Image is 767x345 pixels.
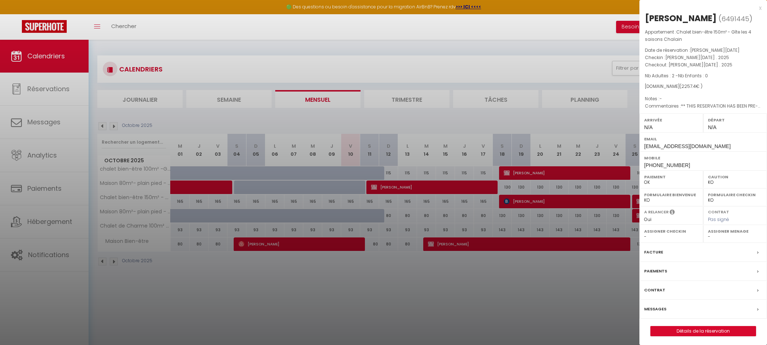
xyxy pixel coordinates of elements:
[644,154,762,162] label: Mobile
[721,14,749,23] span: 6491445
[644,173,698,181] label: Paiement
[708,124,716,130] span: N/A
[644,191,698,198] label: Formulaire Bienvenue
[644,267,667,275] label: Paiements
[645,95,762,102] p: Notes :
[645,47,762,54] p: Date de réservation :
[645,28,762,43] p: Appartement :
[645,54,762,61] p: Checkin :
[644,248,663,256] label: Facture
[681,83,696,89] span: 2257.4
[659,96,662,102] span: -
[645,83,762,90] div: [DOMAIN_NAME]
[644,124,653,130] span: N/A
[645,73,708,79] span: Nb Adultes : 2 -
[645,102,762,110] p: Commentaires :
[708,228,762,235] label: Assigner Menage
[644,209,669,215] label: A relancer
[651,326,756,336] a: Détails de la réservation
[680,83,702,89] span: ( € )
[644,162,690,168] span: [PHONE_NUMBER]
[644,286,665,294] label: Contrat
[645,29,751,42] span: Chalet bien-être 150m² - Gîte les 4 saisons Chalain
[708,173,762,181] label: Caution
[644,143,731,149] span: [EMAIL_ADDRESS][DOMAIN_NAME]
[645,12,717,24] div: [PERSON_NAME]
[644,135,762,143] label: Email
[708,216,729,222] span: Pas signé
[644,116,698,124] label: Arrivée
[645,61,762,69] p: Checkout :
[644,228,698,235] label: Assigner Checkin
[719,13,752,24] span: ( )
[690,47,740,53] span: [PERSON_NAME][DATE]
[708,209,729,214] label: Contrat
[650,326,756,336] button: Détails de la réservation
[678,73,708,79] span: Nb Enfants : 0
[639,4,762,12] div: x
[708,191,762,198] label: Formulaire Checkin
[669,62,732,68] span: [PERSON_NAME][DATE] . 2025
[644,305,666,313] label: Messages
[665,54,729,61] span: [PERSON_NAME][DATE] . 2025
[670,209,675,217] i: Sélectionner OUI si vous souhaiter envoyer les séquences de messages post-checkout
[708,116,762,124] label: Départ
